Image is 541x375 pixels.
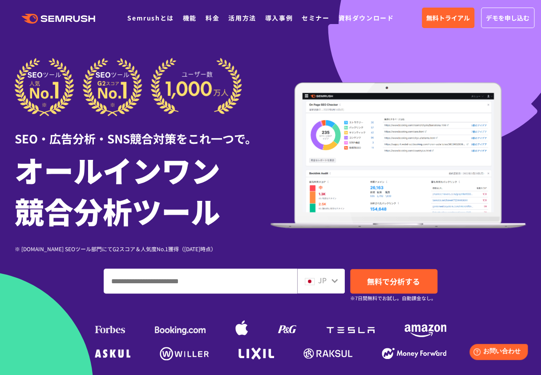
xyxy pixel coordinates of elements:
a: 導入事例 [265,13,293,22]
small: ※7日間無料でお試し。自動課金なし。 [350,294,436,302]
a: 活用方法 [228,13,256,22]
a: Semrushとは [127,13,174,22]
span: デモを申し込む [486,13,529,23]
span: JP [318,275,327,285]
a: 料金 [206,13,219,22]
iframe: Help widget launcher [462,340,531,365]
input: ドメイン、キーワードまたはURLを入力してください [104,269,297,293]
div: ※ [DOMAIN_NAME] SEOツール部門にてG2スコア＆人気度No.1獲得（[DATE]時点） [15,245,270,253]
a: 無料トライアル [422,8,474,28]
a: 無料で分析する [350,269,437,293]
h1: オールインワン 競合分析ツール [15,149,270,231]
a: 機能 [183,13,197,22]
div: SEO・広告分析・SNS競合対策をこれ一つで。 [15,116,270,147]
a: デモを申し込む [481,8,534,28]
span: 無料で分析する [367,276,420,287]
span: 無料トライアル [426,13,470,23]
a: セミナー [302,13,329,22]
a: 資料ダウンロード [338,13,394,22]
